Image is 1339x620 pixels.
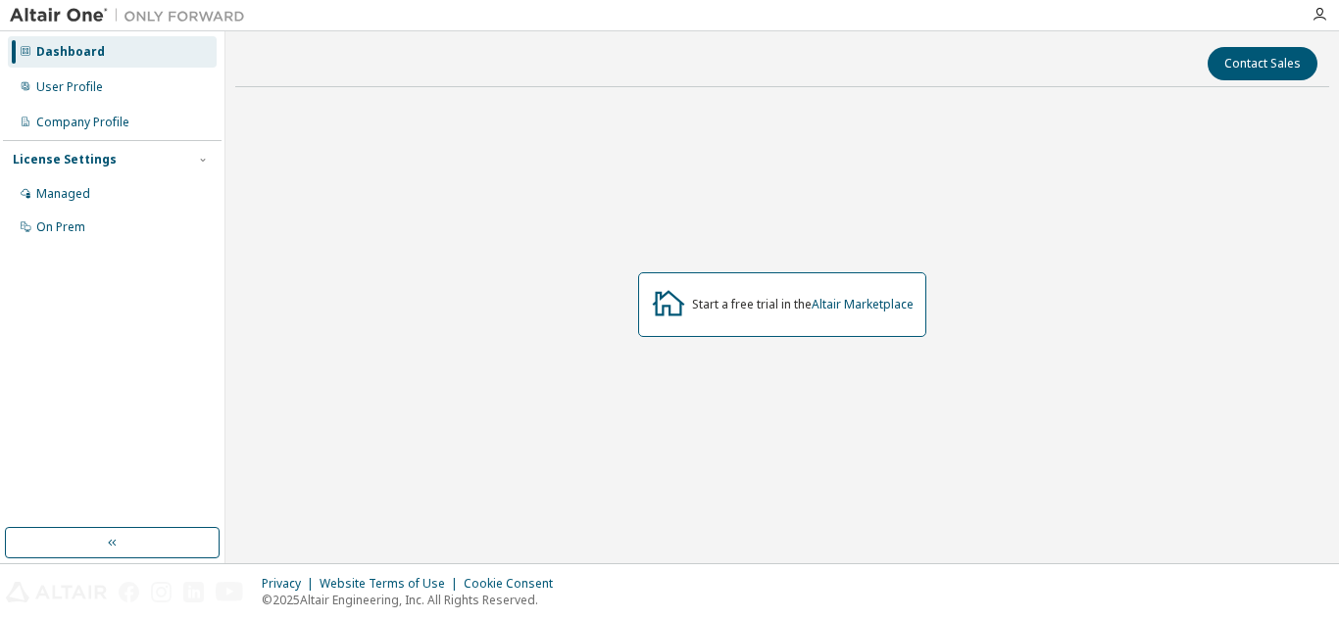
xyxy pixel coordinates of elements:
div: Cookie Consent [464,576,565,592]
img: altair_logo.svg [6,582,107,602]
div: Start a free trial in the [692,297,914,312]
div: License Settings [13,152,117,167]
a: Altair Marketplace [812,296,914,312]
button: Contact Sales [1208,47,1317,80]
div: Privacy [262,576,320,592]
div: Website Terms of Use [320,576,464,592]
div: Managed [36,186,90,202]
img: facebook.svg [119,582,139,602]
p: © 2025 Altair Engineering, Inc. All Rights Reserved. [262,592,565,608]
img: instagram.svg [151,582,172,602]
img: linkedin.svg [183,582,204,602]
div: Dashboard [36,44,105,60]
div: Company Profile [36,115,129,130]
img: youtube.svg [216,582,244,602]
div: User Profile [36,79,103,95]
div: On Prem [36,219,85,235]
img: Altair One [10,6,255,25]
